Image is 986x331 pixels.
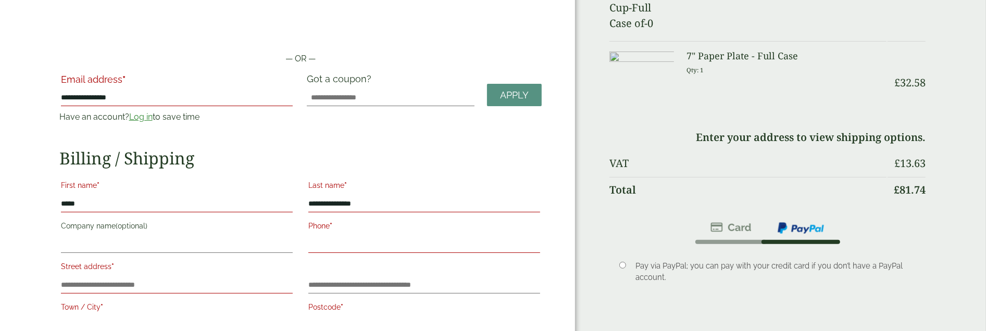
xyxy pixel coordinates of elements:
[341,303,343,311] abbr: required
[308,178,540,196] label: Last name
[308,219,540,236] label: Phone
[344,181,347,189] abbr: required
[59,19,542,40] iframe: Secure payment button frame
[61,259,293,277] label: Street address
[61,178,293,196] label: First name
[330,222,332,230] abbr: required
[894,75,900,90] span: £
[59,111,294,123] p: Have an account? to save time
[894,75,926,90] bdi: 32.58
[61,219,293,236] label: Company name
[894,183,926,197] bdi: 81.74
[609,125,926,150] td: Enter your address to view shipping options.
[307,73,376,90] label: Got a coupon?
[61,75,293,90] label: Email address
[609,151,887,176] th: VAT
[61,300,293,317] label: Town / City
[894,183,900,197] span: £
[487,84,542,106] a: Apply
[116,222,147,230] span: (optional)
[97,181,99,189] abbr: required
[894,156,900,170] span: £
[894,156,926,170] bdi: 13.63
[59,148,542,168] h2: Billing / Shipping
[687,66,704,74] small: Qty: 1
[710,221,752,234] img: stripe.png
[500,90,529,101] span: Apply
[687,50,887,62] h3: 7" Paper Plate - Full Case
[122,74,126,85] abbr: required
[59,53,542,65] p: — OR —
[129,112,153,122] a: Log in
[609,177,887,202] th: Total
[111,262,114,271] abbr: required
[635,260,911,283] p: Pay via PayPal; you can pay with your credit card if you don’t have a PayPal account.
[777,221,825,235] img: ppcp-gateway.png
[101,303,103,311] abbr: required
[308,300,540,317] label: Postcode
